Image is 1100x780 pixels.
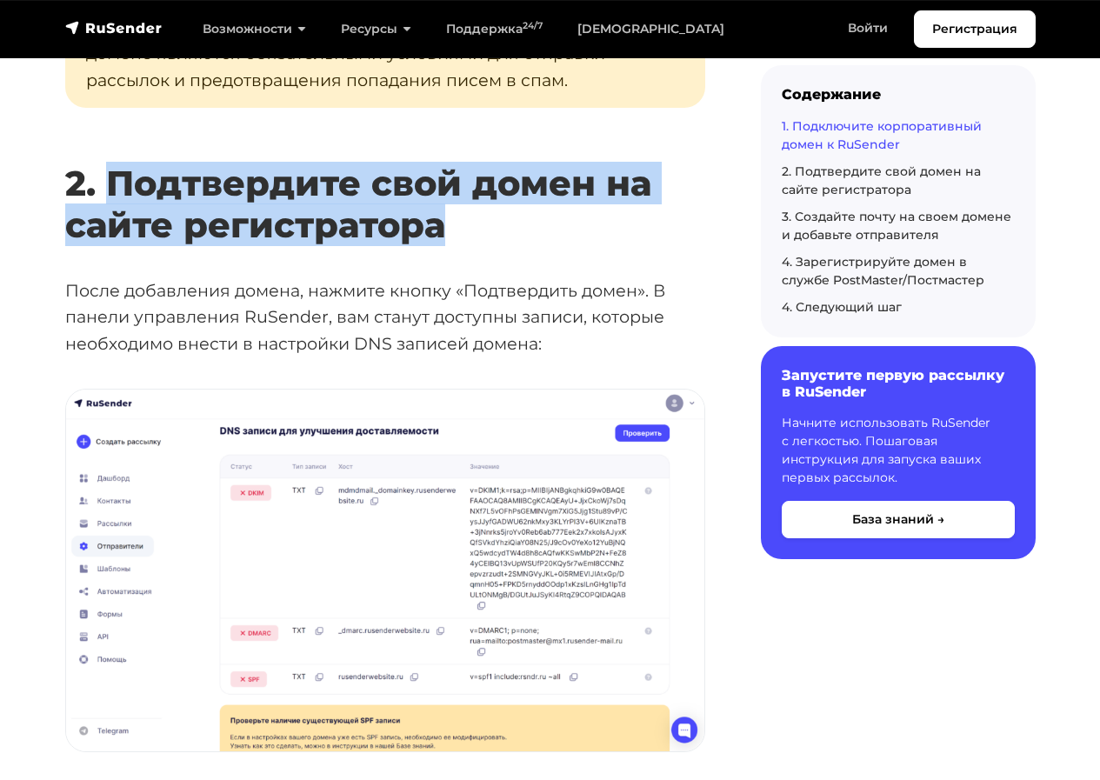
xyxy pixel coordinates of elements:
[65,277,705,357] p: После добавления домена, нажмите кнопку «Подтвердить домен». В панели управления RuSender, вам ст...
[782,163,981,197] a: 2. Подтвердите свой домен на сайте регистратора
[782,414,1015,487] p: Начните использовать RuSender с легкостью. Пошаговая инструкция для запуска ваших первых рассылок.
[782,298,902,314] a: 4. Следующий шаг
[185,11,323,47] a: Возможности
[830,10,905,46] a: Войти
[560,11,742,47] a: [DEMOGRAPHIC_DATA]
[65,19,163,37] img: RuSender
[782,366,1015,399] h6: Запустите первую рассылку в RuSender
[429,11,560,47] a: Поддержка24/7
[782,86,1015,103] div: Содержание
[782,208,1011,242] a: 3. Создайте почту на своем домене и добавьте отправителя
[914,10,1036,48] a: Регистрация
[782,501,1015,538] button: База знаний →
[66,390,704,751] img: Подтверждение домена
[782,117,982,151] a: 1. Подключите корпоративный домен к RuSender
[782,253,984,287] a: 4. Зарегистрируйте домен в службе PostMaster/Постмастер
[523,20,543,31] sup: 24/7
[323,11,429,47] a: Ресурсы
[761,345,1036,558] a: Запустите первую рассылку в RuSender Начните использовать RuSender с легкостью. Пошаговая инструк...
[65,111,705,246] h2: 2. Подтвердите свой домен на сайте регистратора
